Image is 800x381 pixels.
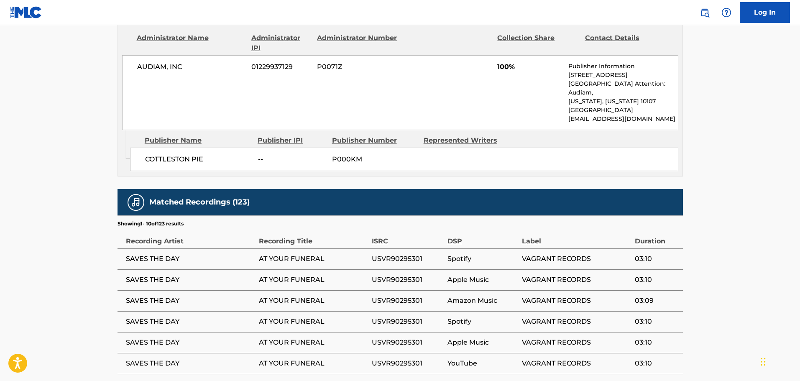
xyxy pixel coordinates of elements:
span: AT YOUR FUNERAL [259,275,368,285]
div: Duration [635,228,679,246]
iframe: Chat Widget [758,341,800,381]
span: Spotify [447,254,518,264]
p: [STREET_ADDRESS][GEOGRAPHIC_DATA] Attention: Audiam, [568,71,677,97]
span: VAGRANT RECORDS [522,254,631,264]
span: 03:10 [635,275,679,285]
span: SAVES THE DAY [126,275,255,285]
span: 03:10 [635,338,679,348]
img: Matched Recordings [131,197,141,207]
p: Showing 1 - 10 of 123 results [118,220,184,228]
div: Drag [761,349,766,374]
span: P000KM [332,154,417,164]
p: [US_STATE], [US_STATE] 10107 [568,97,677,106]
span: VAGRANT RECORDS [522,338,631,348]
span: VAGRANT RECORDS [522,275,631,285]
div: Administrator IPI [251,33,311,53]
div: Publisher Name [145,136,251,146]
span: USVR90295301 [372,254,443,264]
span: USVR90295301 [372,275,443,285]
span: AT YOUR FUNERAL [259,317,368,327]
span: Amazon Music [447,296,518,306]
span: AT YOUR FUNERAL [259,358,368,368]
div: Help [718,4,735,21]
p: Publisher Information [568,62,677,71]
div: Publisher IPI [258,136,326,146]
span: 03:10 [635,358,679,368]
span: -- [258,154,326,164]
div: Collection Share [497,33,578,53]
div: Label [522,228,631,246]
span: VAGRANT RECORDS [522,358,631,368]
span: SAVES THE DAY [126,317,255,327]
span: AT YOUR FUNERAL [259,254,368,264]
div: Recording Artist [126,228,255,246]
div: Contact Details [585,33,666,53]
span: SAVES THE DAY [126,296,255,306]
p: [EMAIL_ADDRESS][DOMAIN_NAME] [568,115,677,123]
span: Apple Music [447,275,518,285]
span: 100% [497,62,562,72]
a: Public Search [696,4,713,21]
div: DSP [447,228,518,246]
img: search [700,8,710,18]
span: Apple Music [447,338,518,348]
img: help [721,8,731,18]
img: MLC Logo [10,6,42,18]
span: USVR90295301 [372,317,443,327]
a: Log In [740,2,790,23]
span: SAVES THE DAY [126,254,255,264]
span: YouTube [447,358,518,368]
span: COTTLESTON PIE [145,154,252,164]
div: Publisher Number [332,136,417,146]
span: SAVES THE DAY [126,338,255,348]
span: AT YOUR FUNERAL [259,338,368,348]
div: ISRC [372,228,443,246]
span: AUDIAM, INC [137,62,245,72]
span: SAVES THE DAY [126,358,255,368]
span: USVR90295301 [372,296,443,306]
span: 03:10 [635,254,679,264]
span: 01229937129 [251,62,311,72]
span: 03:09 [635,296,679,306]
p: [GEOGRAPHIC_DATA] [568,106,677,115]
span: USVR90295301 [372,338,443,348]
div: Administrator Name [137,33,245,53]
div: Administrator Number [317,33,398,53]
h5: Matched Recordings (123) [149,197,250,207]
span: AT YOUR FUNERAL [259,296,368,306]
span: P0071Z [317,62,398,72]
span: 03:10 [635,317,679,327]
div: Recording Title [259,228,368,246]
span: VAGRANT RECORDS [522,296,631,306]
span: Spotify [447,317,518,327]
div: Represented Writers [424,136,509,146]
span: USVR90295301 [372,358,443,368]
span: VAGRANT RECORDS [522,317,631,327]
